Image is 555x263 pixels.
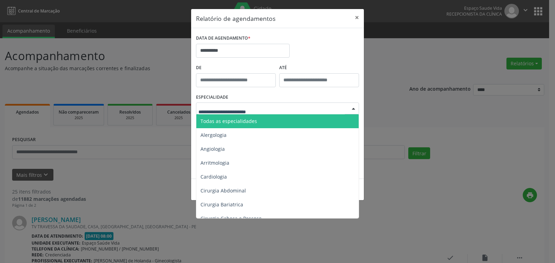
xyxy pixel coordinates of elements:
[196,92,228,103] label: ESPECIALIDADE
[200,201,243,208] span: Cirurgia Bariatrica
[200,132,227,138] span: Alergologia
[200,215,262,222] span: Cirurgia Cabeça e Pescoço
[200,118,257,124] span: Todas as especialidades
[200,146,225,152] span: Angiologia
[200,173,227,180] span: Cardiologia
[279,63,359,73] label: ATÉ
[196,33,250,44] label: DATA DE AGENDAMENTO
[200,187,246,194] span: Cirurgia Abdominal
[350,9,364,26] button: Close
[196,14,275,23] h5: Relatório de agendamentos
[200,159,229,166] span: Arritmologia
[196,63,276,73] label: De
